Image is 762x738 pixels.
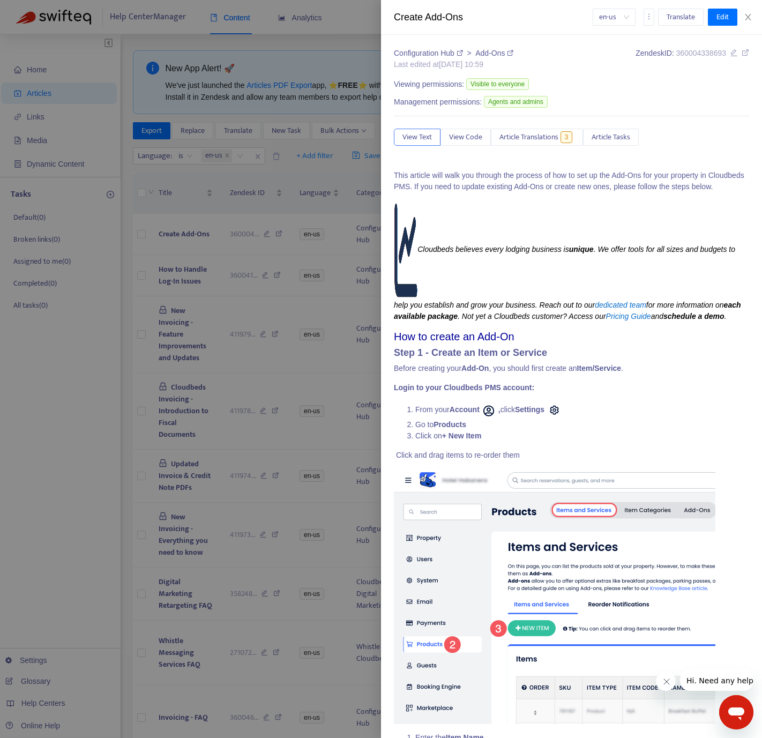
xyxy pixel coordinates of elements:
strong: schedule a demo [663,312,724,320]
div: Zendesk ID: [636,48,749,70]
span: 3 [561,131,573,143]
span: View Code [449,131,482,143]
span: 360004338693 [676,49,726,57]
span: Agents and admins [484,96,548,108]
span: View Text [402,131,432,143]
i: Cloudbeds believes every lodging business is . We offer tools for all sizes and budgets to help y... [394,245,735,309]
button: more [644,9,654,26]
button: Article Tasks [583,129,639,146]
button: View Code [440,129,491,146]
span: How to create an Add-On [394,331,514,342]
button: Edit [708,9,737,26]
span: en-us [599,9,629,25]
strong: Settings [515,405,566,414]
p: Before creating your , you should first create an . [394,363,749,374]
span: Viewing permissions: [394,79,464,90]
button: Close [741,12,756,23]
span: Edit [716,11,729,23]
span: Article Tasks [592,131,630,143]
iframe: Message from company [680,669,753,691]
li: Click on [415,430,749,442]
strong: unique [569,245,594,254]
img: 31340866291995 [394,469,715,724]
span: Hi. Need any help? [6,8,77,16]
strong: Step 1 - Create an Item or Service [394,347,547,358]
i: and . [651,312,727,320]
span: close [744,13,752,21]
a: Pricing Guide [606,312,651,320]
strong: Products [434,420,466,429]
button: Translate [658,9,704,26]
strong: Add-On [461,364,489,372]
a: dedicated team [595,301,646,309]
p: This article will walk you through the process of how to set up the Add-Ons for your property in ... [394,170,749,192]
li: Go to [415,419,749,430]
span: Management permissions: [394,96,482,108]
strong: Item/Service [577,364,622,372]
img: Account menu icon.png [480,401,498,419]
button: Article Translations3 [491,129,583,146]
iframe: Button to launch messaging window [719,695,753,729]
div: Create Add-Ons [394,10,593,25]
iframe: Close message [656,671,676,691]
strong: + New Item [442,431,482,440]
div: > [394,48,513,59]
li: From your click [415,401,749,419]
img: 31340988000411 [394,200,417,300]
button: View Text [394,129,440,146]
a: Add-Ons [475,49,513,57]
strong: Login to your Cloudbeds PMS account: [394,383,534,392]
span: more [645,13,653,20]
div: Last edited at [DATE] 10:59 [394,59,513,70]
span: Article Translations [499,131,558,143]
p: Click and drag items to re-order them [394,450,749,461]
span: Translate [667,11,695,23]
strong: Account , [450,405,500,414]
a: Configuration Hub [394,49,465,57]
img: Settings icon.png [544,401,566,419]
span: Visible to everyone [466,78,529,90]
